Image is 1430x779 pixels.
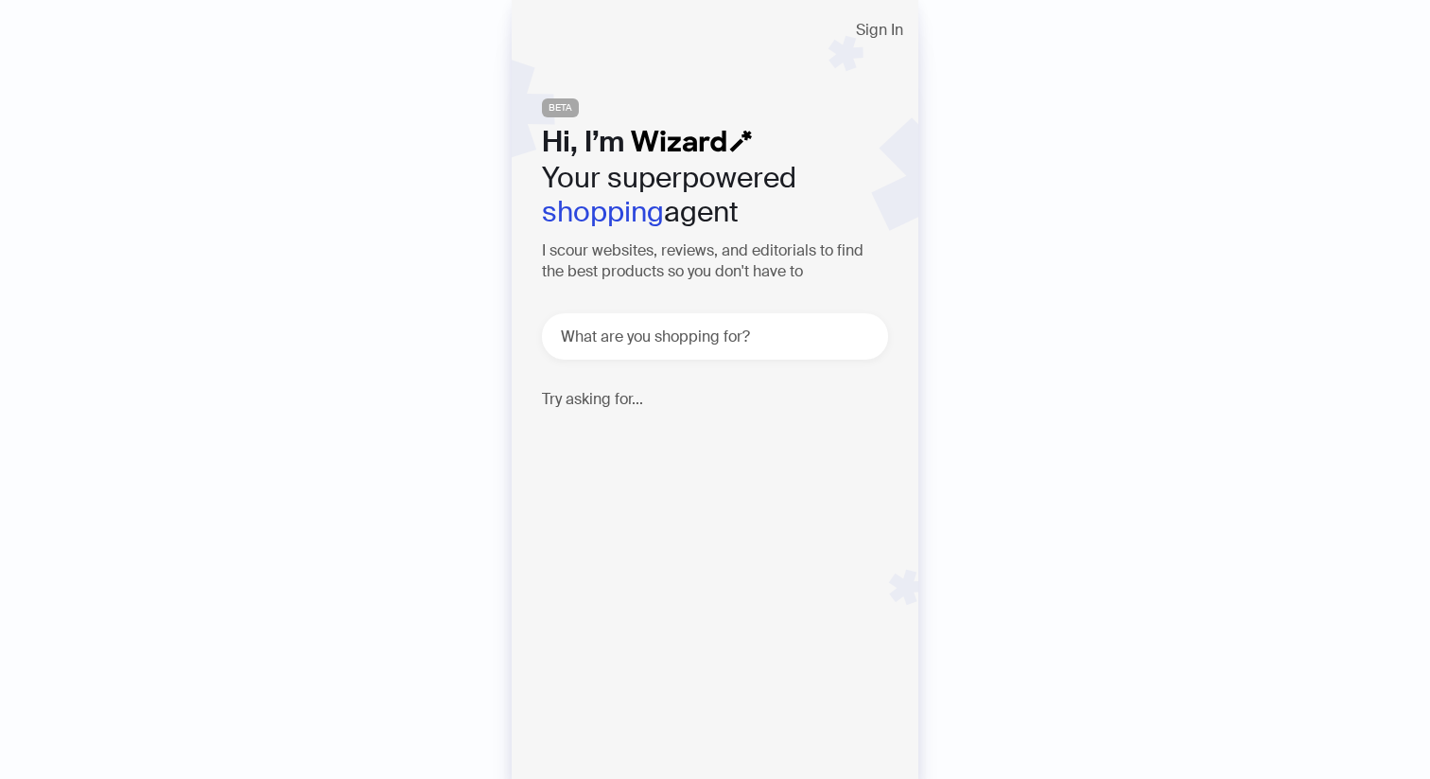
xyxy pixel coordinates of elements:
span: Sign In [856,23,903,38]
em: shopping [542,193,664,230]
span: BETA [542,98,579,117]
h4: Try asking for... [542,390,888,408]
button: Sign In [841,15,918,45]
h2: Your superpowered agent [542,161,888,229]
span: Hi, I’m [542,123,624,160]
div: Top of the line air fryer with large capacity 🔥 [561,423,892,480]
h3: I scour websites, reviews, and editorials to find the best products so you don't have to [542,240,888,283]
